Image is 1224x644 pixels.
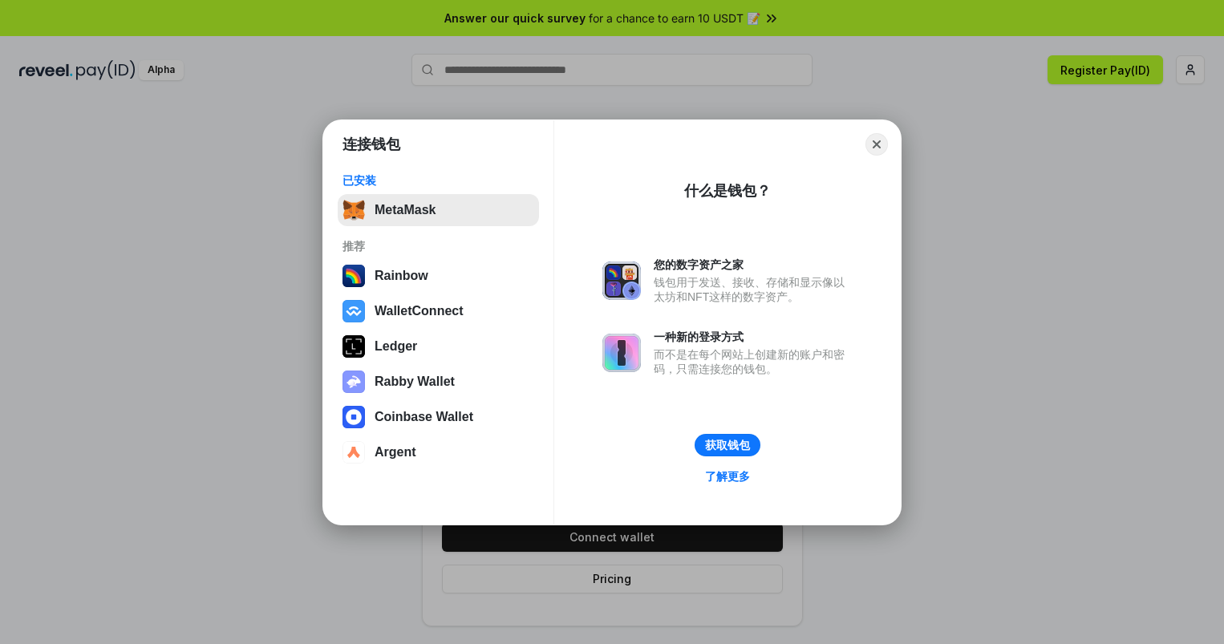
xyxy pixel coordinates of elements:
h1: 连接钱包 [342,135,400,154]
img: svg+xml,%3Csvg%20xmlns%3D%22http%3A%2F%2Fwww.w3.org%2F2000%2Fsvg%22%20fill%3D%22none%22%20viewBox... [602,261,641,300]
button: Coinbase Wallet [338,401,539,433]
div: WalletConnect [375,304,464,318]
img: svg+xml,%3Csvg%20width%3D%2228%22%20height%3D%2228%22%20viewBox%3D%220%200%2028%2028%22%20fill%3D... [342,300,365,322]
button: WalletConnect [338,295,539,327]
div: Ledger [375,339,417,354]
div: 一种新的登录方式 [654,330,853,344]
div: MetaMask [375,203,436,217]
div: 获取钱包 [705,438,750,452]
img: svg+xml,%3Csvg%20width%3D%2228%22%20height%3D%2228%22%20viewBox%3D%220%200%2028%2028%22%20fill%3D... [342,441,365,464]
img: svg+xml,%3Csvg%20xmlns%3D%22http%3A%2F%2Fwww.w3.org%2F2000%2Fsvg%22%20fill%3D%22none%22%20viewBox... [342,371,365,393]
div: Argent [375,445,416,460]
div: 推荐 [342,239,534,253]
a: 了解更多 [695,466,760,487]
div: 了解更多 [705,469,750,484]
img: svg+xml,%3Csvg%20width%3D%22120%22%20height%3D%22120%22%20viewBox%3D%220%200%20120%20120%22%20fil... [342,265,365,287]
div: 而不是在每个网站上创建新的账户和密码，只需连接您的钱包。 [654,347,853,376]
button: Rabby Wallet [338,366,539,398]
img: svg+xml,%3Csvg%20width%3D%2228%22%20height%3D%2228%22%20viewBox%3D%220%200%2028%2028%22%20fill%3D... [342,406,365,428]
button: Ledger [338,330,539,363]
img: svg+xml,%3Csvg%20fill%3D%22none%22%20height%3D%2233%22%20viewBox%3D%220%200%2035%2033%22%20width%... [342,199,365,221]
img: svg+xml,%3Csvg%20xmlns%3D%22http%3A%2F%2Fwww.w3.org%2F2000%2Fsvg%22%20width%3D%2228%22%20height%3... [342,335,365,358]
div: Coinbase Wallet [375,410,473,424]
div: 钱包用于发送、接收、存储和显示像以太坊和NFT这样的数字资产。 [654,275,853,304]
div: Rainbow [375,269,428,283]
img: svg+xml,%3Csvg%20xmlns%3D%22http%3A%2F%2Fwww.w3.org%2F2000%2Fsvg%22%20fill%3D%22none%22%20viewBox... [602,334,641,372]
div: 您的数字资产之家 [654,257,853,272]
button: Rainbow [338,260,539,292]
button: 获取钱包 [695,434,760,456]
div: Rabby Wallet [375,375,455,389]
div: 什么是钱包？ [684,181,771,200]
button: Argent [338,436,539,468]
div: 已安装 [342,173,534,188]
button: Close [865,133,888,156]
button: MetaMask [338,194,539,226]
